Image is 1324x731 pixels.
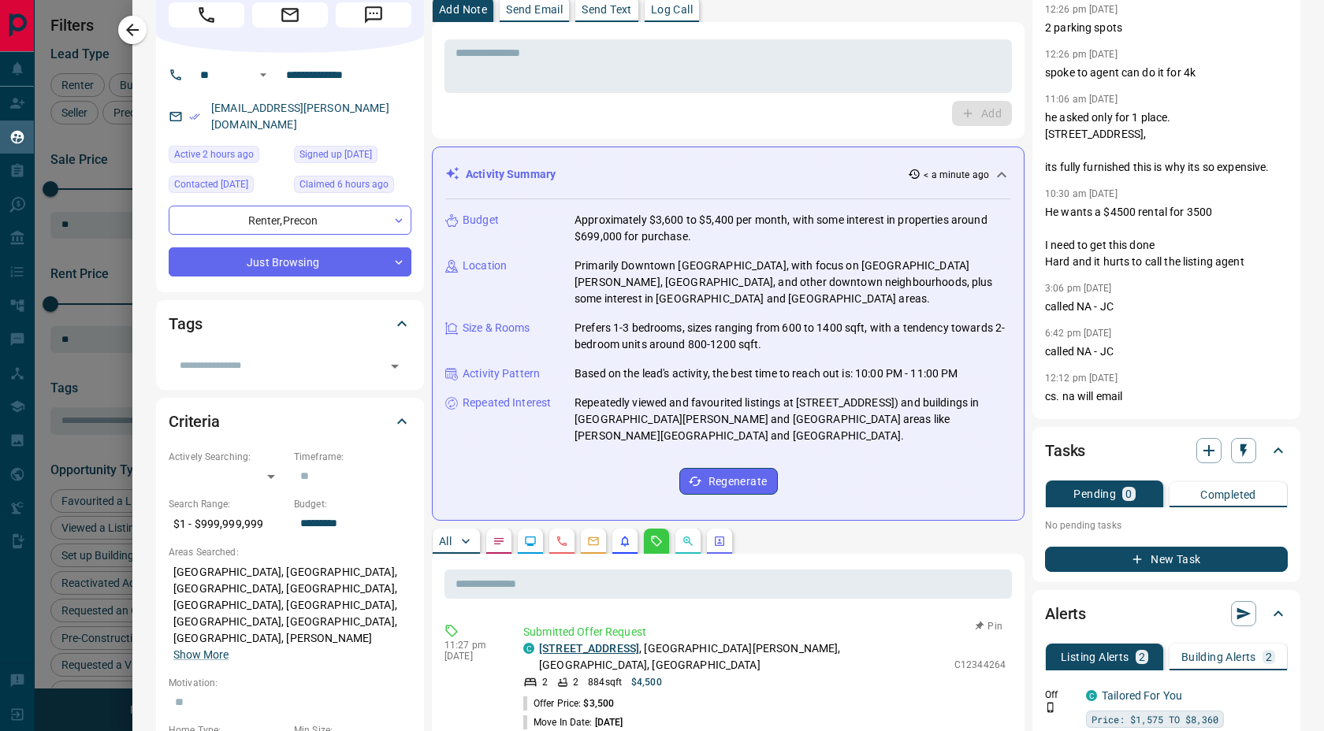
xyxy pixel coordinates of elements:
p: cs. na will email [1045,388,1288,405]
button: New Task [1045,547,1288,572]
p: Repeatedly viewed and favourited listings at [STREET_ADDRESS]) and buildings in [GEOGRAPHIC_DATA]... [575,395,1011,444]
p: $4,500 [631,675,662,689]
svg: Notes [493,535,505,547]
p: Location [463,258,507,274]
h2: Tags [169,311,202,336]
p: $1 - $999,999,999 [169,511,286,537]
p: Timeframe: [294,450,411,464]
div: Renter , Precon [169,206,411,235]
p: Offer Price: [523,696,614,711]
p: 884 sqft [588,675,622,689]
p: Off [1045,688,1077,702]
p: 11:06 am [DATE] [1045,94,1118,105]
p: 2 [1139,651,1145,662]
div: Criteria [169,403,411,440]
span: Call [169,2,244,28]
span: Email [252,2,328,28]
div: Alerts [1045,595,1288,633]
p: 12:26 pm [DATE] [1045,49,1118,60]
p: Send Email [506,4,563,15]
p: C12344264 [954,658,1006,672]
p: called NA - JC [1045,343,1288,360]
h2: Criteria [169,409,220,434]
span: Price: $1,575 TO $8,360 [1092,711,1218,727]
p: 10:30 am [DATE] [1045,188,1118,199]
p: Prefers 1-3 bedrooms, sizes ranging from 600 to 1400 sqft, with a tendency towards 2-bedroom unit... [575,320,1011,353]
button: Show More [173,647,229,663]
p: Repeated Interest [463,395,551,411]
p: 2 parking spots [1045,20,1288,36]
p: Add Note [439,4,487,15]
p: 12:12 pm [DATE] [1045,373,1118,384]
p: Approximately $3,600 to $5,400 per month, with some interest in properties around $699,000 for pu... [575,212,1011,245]
p: Activity Pattern [463,365,540,382]
p: Size & Rooms [463,320,530,336]
p: All [439,536,452,547]
span: [DATE] [595,717,623,728]
button: Pin [966,619,1012,633]
svg: Emails [587,535,600,547]
span: $3,500 [583,698,614,709]
p: [DATE] [444,651,500,662]
a: [STREET_ADDRESS] [539,642,639,655]
p: spoke to agent can do it for 4k [1045,65,1288,81]
span: Claimed 6 hours ago [299,176,389,192]
svg: Lead Browsing Activity [524,535,537,547]
span: Active 2 hours ago [174,147,254,162]
p: 3:06 pm [DATE] [1045,283,1112,294]
div: Fri Sep 12 2025 [294,176,411,198]
p: called NA - JC [1045,299,1288,315]
p: Completed [1200,489,1256,500]
p: He wants a $4500 rental for 3500 I need to get this done Hard and it hurts to call the listing agent [1045,204,1288,270]
p: No pending tasks [1045,514,1288,537]
div: Fri Sep 12 2025 [169,146,286,168]
svg: Opportunities [682,535,694,547]
h2: Alerts [1045,601,1086,626]
p: Send Text [582,4,632,15]
div: Tasks [1045,432,1288,469]
p: 11:27 pm [444,640,500,651]
p: Building Alerts [1181,651,1256,662]
p: Log Call [651,4,693,15]
div: Tags [169,305,411,343]
p: Areas Searched: [169,545,411,559]
p: Move In Date: [523,715,623,729]
svg: Push Notification Only [1045,702,1056,713]
p: Search Range: [169,497,286,511]
p: , [GEOGRAPHIC_DATA][PERSON_NAME], [GEOGRAPHIC_DATA], [GEOGRAPHIC_DATA] [539,640,947,673]
p: Pending [1073,488,1116,499]
span: Message [336,2,411,28]
p: Motivation: [169,676,411,690]
h2: Tasks [1045,438,1085,463]
p: he asked only for 1 place. [STREET_ADDRESS], its fully furnished this is why its so expensive. [1045,109,1288,176]
p: 2 [542,675,548,689]
p: 6:42 pm [DATE] [1045,328,1112,339]
p: [GEOGRAPHIC_DATA], [GEOGRAPHIC_DATA], [GEOGRAPHIC_DATA], [GEOGRAPHIC_DATA], [GEOGRAPHIC_DATA], [G... [169,559,411,668]
div: Just Browsing [169,247,411,276]
p: 12:26 pm [DATE] [1045,4,1118,15]
p: Submitted Offer Request [523,624,1006,640]
p: Actively Searching: [169,450,286,464]
p: 2 [573,675,578,689]
a: Tailored For You [1102,689,1182,702]
button: Open [254,65,273,84]
div: Activity Summary< a minute ago [445,160,1011,189]
svg: Email Verified [189,111,200,122]
p: Based on the lead's activity, the best time to reach out is: 10:00 PM - 11:00 PM [575,365,958,382]
div: condos.ca [523,643,534,654]
p: 0 [1125,488,1132,499]
svg: Listing Alerts [619,535,631,547]
button: Open [384,355,406,377]
p: Budget: [294,497,411,511]
p: 2 [1266,651,1272,662]
p: Budget [463,212,499,228]
a: [EMAIL_ADDRESS][PERSON_NAME][DOMAIN_NAME] [211,102,389,131]
svg: Calls [556,535,568,547]
p: < a minute ago [924,168,989,182]
span: Contacted [DATE] [174,176,248,192]
div: condos.ca [1086,690,1097,701]
div: Sun Dec 27 2015 [294,146,411,168]
button: Regenerate [679,468,778,495]
div: Fri Oct 13 2023 [169,176,286,198]
span: Signed up [DATE] [299,147,372,162]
